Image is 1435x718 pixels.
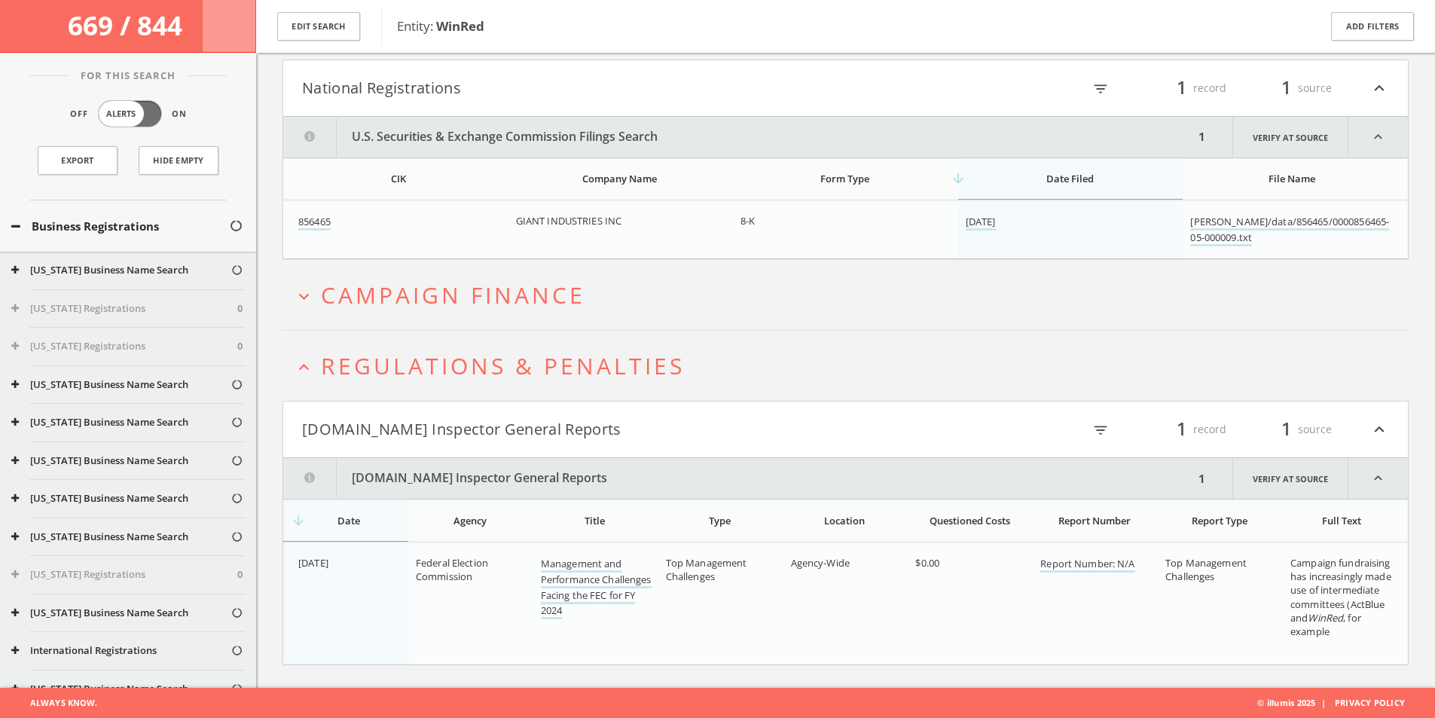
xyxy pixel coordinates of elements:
[294,357,314,377] i: expand_less
[321,350,685,381] span: Regulations & Penalties
[237,567,243,582] span: 0
[69,69,187,84] span: For This Search
[11,339,237,354] button: [US_STATE] Registrations
[11,415,231,430] button: [US_STATE] Business Name Search
[915,514,1024,527] div: Questioned Costs
[791,514,899,527] div: Location
[791,556,850,570] span: Agency-Wide
[1348,458,1408,499] i: expand_less
[915,556,939,570] span: $0.00
[11,530,231,545] button: [US_STATE] Business Name Search
[11,218,229,235] button: Business Registrations
[740,214,755,228] span: 8-K
[966,215,996,231] a: [DATE]
[951,171,966,186] i: arrow_downward
[1136,75,1226,101] div: record
[237,339,243,354] span: 0
[302,75,846,101] button: National Registrations
[11,377,231,393] button: [US_STATE] Business Name Search
[11,688,97,718] span: Always Know.
[294,286,314,307] i: expand_more
[1275,416,1298,442] span: 1
[11,491,231,506] button: [US_STATE] Business Name Search
[294,283,1409,307] button: expand_moreCampaign Finance
[1194,117,1210,157] div: 1
[416,514,524,527] div: Agency
[541,514,649,527] div: Title
[1241,75,1332,101] div: source
[1290,514,1393,527] div: Full Text
[516,172,725,185] div: Company Name
[1335,697,1405,708] a: Privacy Policy
[283,200,1408,258] div: grid
[1308,610,1343,624] em: WinRed
[283,542,1408,665] div: grid
[1040,557,1134,573] a: Report Number: N/A
[1348,117,1408,157] i: expand_less
[1136,417,1226,442] div: record
[321,280,585,310] span: Campaign Finance
[1190,215,1389,246] a: [PERSON_NAME]/data/856465/0000856465-05-000009.txt
[11,454,231,469] button: [US_STATE] Business Name Search
[298,514,399,527] div: Date
[1092,81,1109,97] i: filter_list
[11,606,231,621] button: [US_STATE] Business Name Search
[541,557,652,619] a: Management and Performance Challenges Facing the FEC for FY 2024
[283,458,1194,499] button: [DOMAIN_NAME] Inspector General Reports
[1369,75,1389,101] i: expand_less
[966,172,1174,185] div: Date Filed
[1170,75,1193,101] span: 1
[11,643,231,658] button: International Registrations
[1165,556,1247,583] span: Top Management Challenges
[666,514,774,527] div: Type
[11,682,231,697] button: [US_STATE] Business Name Search
[237,301,243,316] span: 0
[298,172,499,185] div: CIK
[1232,458,1348,499] a: Verify at source
[1241,417,1332,442] div: source
[1369,417,1389,442] i: expand_less
[1165,514,1274,527] div: Report Type
[11,263,231,278] button: [US_STATE] Business Name Search
[38,146,118,175] a: Export
[70,108,88,121] span: Off
[397,17,484,35] span: Entity:
[172,108,187,121] span: On
[11,301,237,316] button: [US_STATE] Registrations
[277,12,360,41] button: Edit Search
[740,172,949,185] div: Form Type
[1232,117,1348,157] a: Verify at source
[139,146,218,175] button: Hide Empty
[1190,172,1393,185] div: File Name
[436,17,484,35] b: WinRed
[1315,697,1332,708] span: |
[416,556,488,583] span: Federal Election Commission
[68,8,188,43] span: 669 / 844
[11,567,237,582] button: [US_STATE] Registrations
[283,117,1194,157] button: U.S. Securities & Exchange Commission Filings Search
[1275,75,1298,101] span: 1
[1092,422,1109,438] i: filter_list
[1194,458,1210,499] div: 1
[1170,416,1193,442] span: 1
[1331,12,1414,41] button: Add Filters
[302,417,846,442] button: [DOMAIN_NAME] Inspector General Reports
[516,214,622,228] span: GIANT INDUSTRIES INC
[1040,514,1149,527] div: Report Number
[1290,556,1391,638] span: Campaign fundraising has increasingly made use of intermediate committees (ActBlue and , for example
[291,513,306,528] i: arrow_downward
[298,556,328,570] span: [DATE]
[1257,688,1424,718] span: © illumis 2025
[298,215,331,231] a: 856465
[666,556,747,583] span: Top Management Challenges
[294,353,1409,378] button: expand_lessRegulations & Penalties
